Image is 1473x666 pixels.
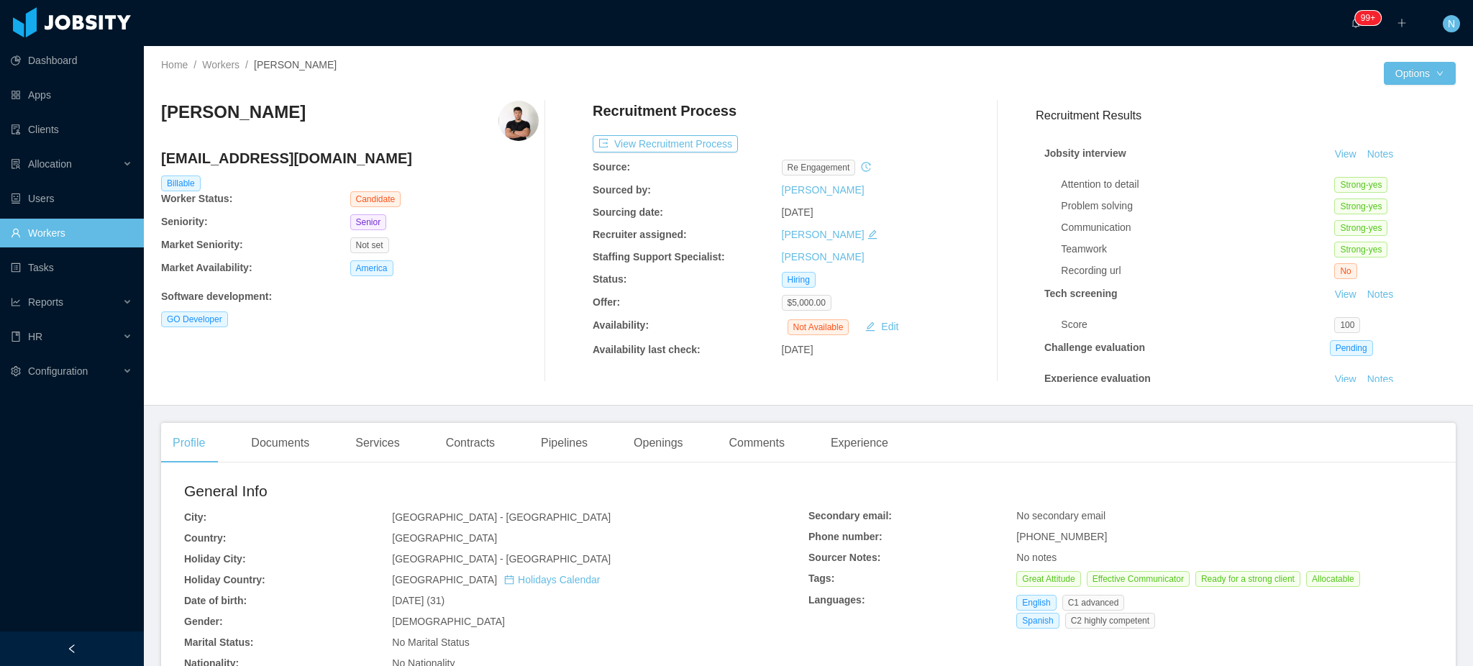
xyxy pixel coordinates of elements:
span: Allocatable [1306,571,1360,587]
span: Billable [161,175,201,191]
b: Offer: [593,296,620,308]
a: [PERSON_NAME] [782,229,865,240]
b: Status: [593,273,626,285]
span: Configuration [28,365,88,377]
span: / [245,59,248,70]
span: No [1334,263,1356,279]
b: Staffing Support Specialist: [593,251,725,263]
div: Teamwork [1061,242,1334,257]
b: Software development : [161,291,272,302]
div: Experience [819,423,900,463]
span: [GEOGRAPHIC_DATA] [392,574,600,585]
span: Strong-yes [1334,199,1387,214]
i: icon: plus [1397,18,1407,28]
b: Availability last check: [593,344,701,355]
strong: Experience evaluation [1044,373,1151,384]
a: icon: calendarHolidays Calendar [504,574,600,585]
b: Date of birth: [184,595,247,606]
h3: [PERSON_NAME] [161,101,306,124]
h4: [EMAIL_ADDRESS][DOMAIN_NAME] [161,148,539,168]
a: icon: pie-chartDashboard [11,46,132,75]
span: Hiring [782,272,816,288]
span: [DEMOGRAPHIC_DATA] [392,616,505,627]
a: [PERSON_NAME] [782,184,865,196]
span: [GEOGRAPHIC_DATA] - [GEOGRAPHIC_DATA] [392,553,611,565]
button: icon: exportView Recruitment Process [593,135,738,152]
b: Source: [593,161,630,173]
span: Reports [28,296,63,308]
div: Score [1061,317,1334,332]
span: English [1016,595,1056,611]
b: Gender: [184,616,223,627]
i: icon: setting [11,366,21,376]
span: Senior [350,214,387,230]
b: Availability: [593,319,649,331]
div: Pipelines [529,423,599,463]
span: [DATE] [782,206,813,218]
span: 100 [1334,317,1360,333]
div: Services [344,423,411,463]
button: Notes [1362,371,1400,388]
span: Not set [350,237,389,253]
span: Pending [1330,340,1373,356]
span: Strong-yes [1334,220,1387,236]
b: Sourcing date: [593,206,663,218]
a: icon: robotUsers [11,184,132,213]
i: icon: line-chart [11,297,21,307]
h3: Recruitment Results [1036,106,1456,124]
i: icon: edit [867,229,877,240]
i: icon: solution [11,159,21,169]
div: Problem solving [1061,199,1334,214]
button: Optionsicon: down [1384,62,1456,85]
span: $5,000.00 [782,295,831,311]
b: Marital Status: [184,637,253,648]
span: Allocation [28,158,72,170]
span: GO Developer [161,311,228,327]
b: Phone number: [808,531,883,542]
span: N [1448,15,1455,32]
a: icon: profileTasks [11,253,132,282]
a: [PERSON_NAME] [782,251,865,263]
span: No secondary email [1016,510,1105,521]
b: Market Availability: [161,262,252,273]
span: Great Attitude [1016,571,1080,587]
b: Holiday City: [184,553,246,565]
h4: Recruitment Process [593,101,736,121]
b: Languages: [808,594,865,606]
b: Secondary email: [808,510,892,521]
strong: Challenge evaluation [1044,342,1145,353]
h2: General Info [184,480,808,503]
i: icon: book [11,332,21,342]
a: icon: appstoreApps [11,81,132,109]
b: Tags: [808,573,834,584]
b: Country: [184,532,226,544]
strong: Tech screening [1044,288,1118,299]
a: icon: auditClients [11,115,132,144]
b: Market Seniority: [161,239,243,250]
div: Openings [622,423,695,463]
span: Strong-yes [1334,177,1387,193]
i: icon: calendar [504,575,514,585]
a: icon: userWorkers [11,219,132,247]
span: Ready for a strong client [1195,571,1300,587]
span: [PERSON_NAME] [254,59,337,70]
a: Workers [202,59,240,70]
b: Sourcer Notes: [808,552,880,563]
a: View [1330,373,1362,385]
span: Strong-yes [1334,242,1387,257]
i: icon: bell [1351,18,1361,28]
b: Sourced by: [593,184,651,196]
span: [GEOGRAPHIC_DATA] [392,532,497,544]
button: icon: editEdit [859,318,904,335]
div: Communication [1061,220,1334,235]
strong: Jobsity interview [1044,147,1126,159]
sup: 1654 [1355,11,1381,25]
span: [GEOGRAPHIC_DATA] - [GEOGRAPHIC_DATA] [392,511,611,523]
span: [PHONE_NUMBER] [1016,531,1107,542]
a: icon: exportView Recruitment Process [593,138,738,150]
i: icon: history [861,162,871,172]
div: Attention to detail [1061,177,1334,192]
img: 45748d70-0639-11ea-990c-75ea78cddbf3_673cc180cbef2-400w.png [498,101,539,141]
div: Recording url [1061,263,1334,278]
b: Recruiter assigned: [593,229,687,240]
